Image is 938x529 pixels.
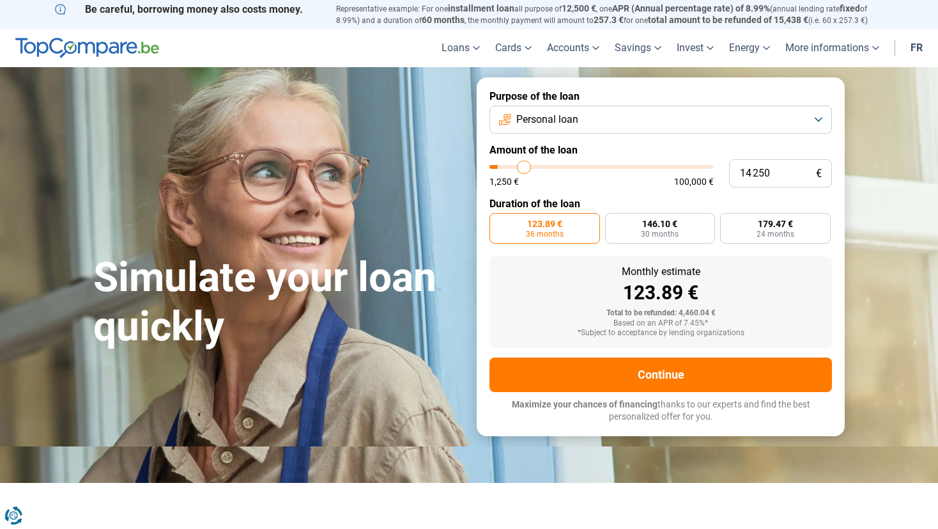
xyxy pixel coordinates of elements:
[721,29,778,67] a: Energy
[642,219,677,228] span: 146.10 €
[816,168,822,179] span: €
[539,29,607,67] a: Accounts
[648,15,808,25] span: total amount to be refunded of 15,438 €
[500,329,822,338] div: *Subject to acceptance by lending organizations
[15,38,159,58] img: TopCompare
[93,253,461,352] h1: Simulate your loan quickly
[500,319,822,328] div: Based on an APR of 7.45%*
[612,3,770,13] span: APR (Annual percentage rate) of 8.99%
[489,106,832,134] button: Personal loan
[669,29,721,67] a: Invest
[641,230,679,238] span: 30 months
[500,267,822,277] div: Monthly estimate
[778,29,887,67] a: More informations
[336,3,883,26] p: Representative example: For one all purpose of , one (annual lending rate of 8.99%) and a duratio...
[562,3,596,13] span: 12,500 €
[489,358,832,392] button: Continue
[489,399,832,423] p: thanks to our experts and find the best personalized offer for you.
[489,90,832,102] label: Purpose of the loan
[594,15,624,25] span: 257.3 €
[840,3,860,13] span: fixed
[512,399,657,409] span: Maximize your chances of financing
[422,15,465,25] span: 60 months
[488,29,539,67] a: Cards
[607,29,669,67] a: Savings
[55,3,321,15] p: Be careful, borrowing money also costs money.
[903,29,930,67] a: fr
[526,230,564,238] span: 36 months
[674,177,714,186] span: 100,000 €
[500,309,822,318] div: Total to be refunded: 4,460.04 €
[516,113,578,127] span: Personal loan
[448,3,514,13] span: installment loan
[757,230,794,238] span: 24 months
[527,219,562,228] span: 123.89 €
[489,144,832,156] label: Amount of the loan
[489,198,832,210] label: Duration of the loan
[758,219,793,228] span: 179.47 €
[489,177,519,186] span: 1,250 €
[434,29,488,67] a: Loans
[500,283,822,303] div: 123.89 €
